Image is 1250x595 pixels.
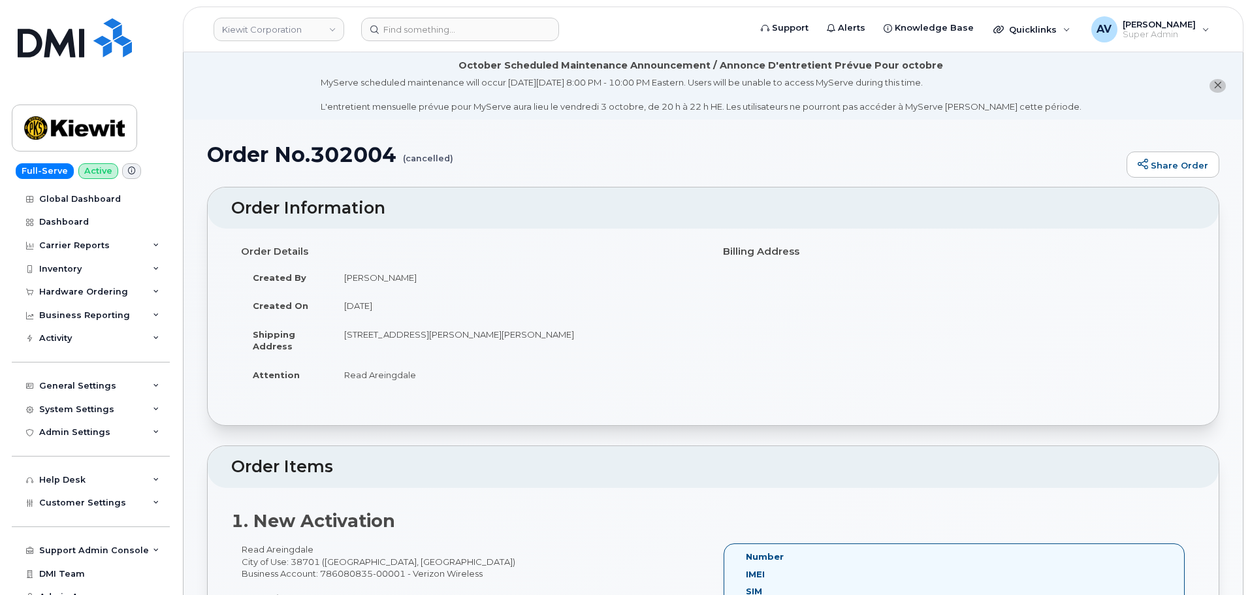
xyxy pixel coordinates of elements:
[253,370,300,380] strong: Attention
[746,568,765,581] label: IMEI
[253,300,308,311] strong: Created On
[321,76,1082,113] div: MyServe scheduled maintenance will occur [DATE][DATE] 8:00 PM - 10:00 PM Eastern. Users will be u...
[1127,152,1219,178] a: Share Order
[207,143,1120,166] h1: Order No.302004
[253,272,306,283] strong: Created By
[253,329,295,352] strong: Shipping Address
[1193,538,1240,585] iframe: Messenger Launcher
[241,246,703,257] h4: Order Details
[723,246,1185,257] h4: Billing Address
[332,361,703,389] td: Read Areingdale
[231,510,395,532] strong: 1. New Activation
[231,458,1195,476] h2: Order Items
[458,59,943,72] div: October Scheduled Maintenance Announcement / Annonce D'entretient Prévue Pour octobre
[403,143,453,163] small: (cancelled)
[231,199,1195,217] h2: Order Information
[332,320,703,361] td: [STREET_ADDRESS][PERSON_NAME][PERSON_NAME]
[332,263,703,292] td: [PERSON_NAME]
[332,291,703,320] td: [DATE]
[746,551,784,563] label: Number
[1210,79,1226,93] button: close notification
